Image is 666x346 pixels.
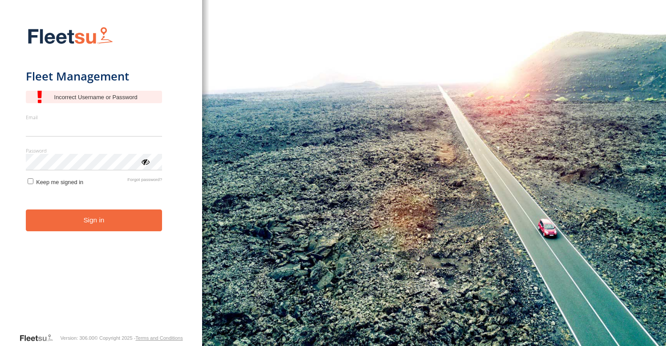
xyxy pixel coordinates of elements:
[141,157,150,166] div: ViewPassword
[19,334,60,342] a: Visit our Website
[26,114,162,121] label: Email
[60,335,94,341] div: Version: 306.00
[26,209,162,231] button: Sign in
[94,335,183,341] div: © Copyright 2025 -
[26,21,177,333] form: main
[127,177,162,185] a: Forgot password?
[36,179,83,185] span: Keep me signed in
[26,147,162,154] label: Password
[26,25,115,48] img: Fleetsu
[28,178,33,184] input: Keep me signed in
[26,69,162,84] h1: Fleet Management
[135,335,183,341] a: Terms and Conditions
